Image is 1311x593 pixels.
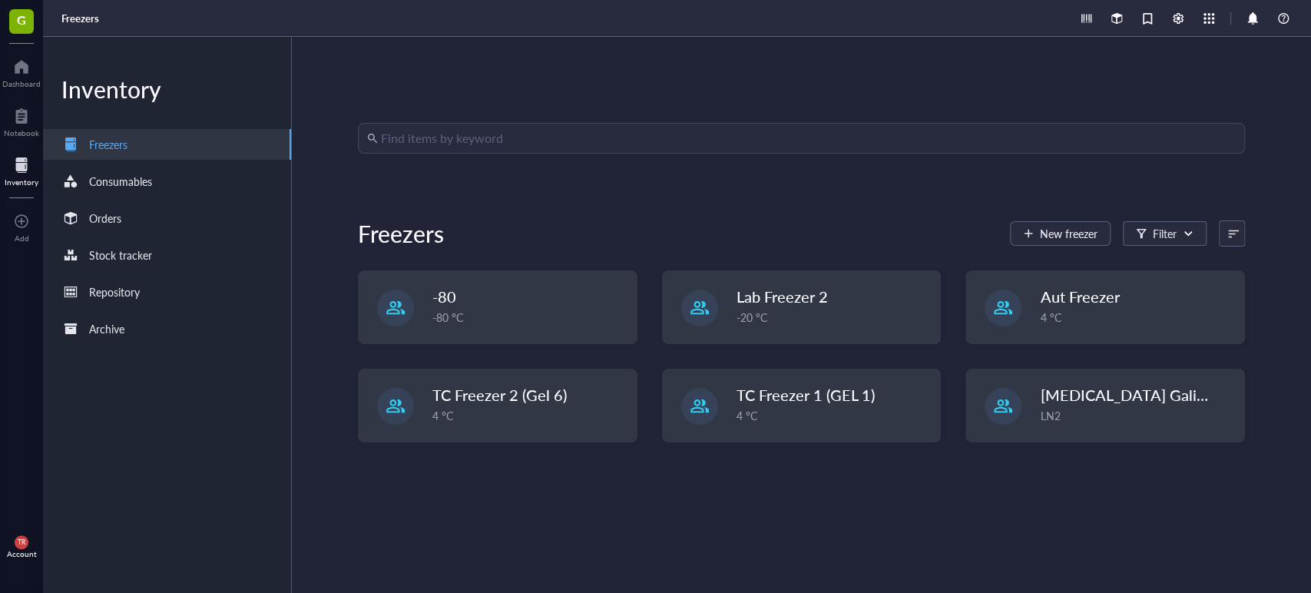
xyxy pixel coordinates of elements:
div: Inventory [43,74,291,104]
a: Stock tracker [43,240,291,270]
a: Orders [43,203,291,234]
span: -80 [432,286,456,307]
span: New freezer [1040,227,1097,240]
span: [MEDICAL_DATA] Galileo [1040,384,1217,406]
span: G [17,10,26,29]
a: Archive [43,313,291,344]
span: Aut Freezer [1040,286,1119,307]
a: Freezers [43,129,291,160]
span: TC Freezer 2 (Gel 6) [432,384,567,406]
div: Dashboard [2,79,41,88]
div: Filter [1153,225,1177,242]
a: Freezers [61,12,102,25]
div: Repository [89,283,140,300]
a: Notebook [4,104,39,137]
div: Freezers [89,136,127,153]
div: Add [15,234,29,243]
div: Consumables [89,173,152,190]
a: Dashboard [2,55,41,88]
div: 4 °C [737,407,932,424]
div: Archive [89,320,124,337]
div: -20 °C [737,309,932,326]
span: TC Freezer 1 (GEL 1) [737,384,875,406]
a: Inventory [5,153,38,187]
button: New freezer [1010,221,1111,246]
div: Orders [89,210,121,227]
div: Inventory [5,177,38,187]
span: Lab Freezer 2 [737,286,828,307]
div: Notebook [4,128,39,137]
div: 4 °C [1040,309,1235,326]
div: Stock tracker [89,247,152,263]
a: Repository [43,277,291,307]
div: LN2 [1040,407,1235,424]
div: -80 °C [432,309,627,326]
a: Consumables [43,166,291,197]
div: Account [7,549,37,558]
span: TR [18,538,25,546]
div: 4 °C [432,407,627,424]
div: Freezers [358,218,444,249]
